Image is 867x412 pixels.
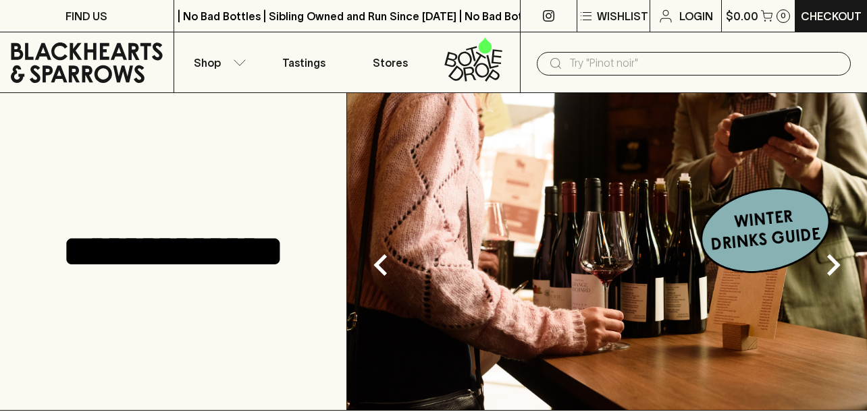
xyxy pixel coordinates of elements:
[65,8,107,24] p: FIND US
[347,32,433,92] a: Stores
[261,32,347,92] a: Tastings
[174,32,261,92] button: Shop
[679,8,713,24] p: Login
[726,8,758,24] p: $0.00
[597,8,648,24] p: Wishlist
[194,55,221,71] p: Shop
[354,238,408,292] button: Previous
[801,8,862,24] p: Checkout
[781,12,786,20] p: 0
[373,55,408,71] p: Stores
[569,53,840,74] input: Try "Pinot noir"
[806,238,860,292] button: Next
[282,55,325,71] p: Tastings
[347,93,867,410] img: optimise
